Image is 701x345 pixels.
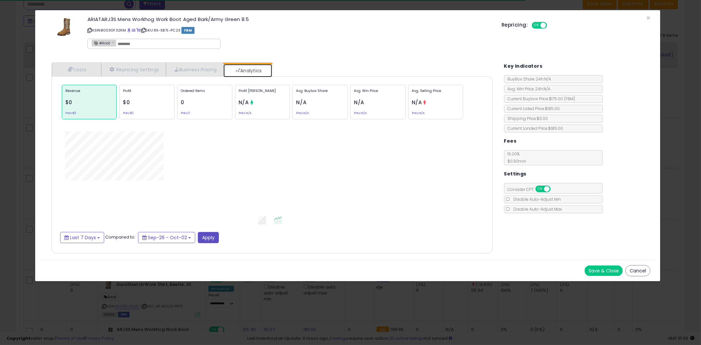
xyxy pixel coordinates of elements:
span: N/A [296,99,306,106]
h5: Repricing: [502,22,528,28]
span: FBM [181,27,195,34]
p: Profit [PERSON_NAME] [239,88,287,98]
p: Avg. Buybox Share [296,88,344,98]
button: Save & Close [585,265,623,276]
span: ON [532,23,541,28]
span: Consider CPT: [504,187,559,192]
a: BuyBox page [127,28,131,33]
span: N/A [239,99,249,106]
a: Repricing Settings [101,63,166,76]
small: Prev: N/A [296,112,309,114]
span: N/A [412,99,422,106]
span: Compared to: [105,234,135,240]
span: $175.00 [549,96,575,102]
img: 41fyeVOrq9L._SL60_.jpg [54,17,74,36]
span: ( FBM ) [564,96,575,102]
small: Prev: N/A [239,112,251,114]
small: Prev: $0 [123,112,134,114]
a: All offer listings [132,28,135,33]
span: OFF [549,186,560,192]
span: 0 [181,99,184,106]
span: $0.30 min [504,158,526,164]
small: Prev: 0 [181,112,190,114]
span: OFF [546,23,557,28]
a: Analytics [223,64,272,77]
span: Disable Auto-Adjust Min [510,196,561,202]
span: $0 [123,99,130,106]
span: Current Buybox Price: [504,96,575,102]
p: Profit [123,88,171,98]
span: Current Landed Price: $185.00 [504,126,563,131]
span: Shipping Price: $0.00 [504,116,548,121]
span: #Ariat [92,40,110,46]
h5: Key Indicators [504,62,543,70]
span: BuyBox Share 24h: N/A [504,76,551,82]
span: $0 [65,99,72,106]
span: Last 7 Days [70,234,96,241]
a: Business Pricing [166,63,223,76]
p: Revenue [65,88,113,98]
p: Avg. Selling Price [412,88,460,98]
a: × [112,39,116,45]
span: N/A [354,99,364,106]
p: Avg. Win Price [354,88,402,98]
small: Prev: $0 [65,112,76,114]
small: Prev: N/A [412,112,425,114]
a: Your listing only [136,28,140,33]
p: ASIN: B0030F32KM | SKU: 8S-SB7L-PC23 [87,25,492,35]
span: Disable Auto-Adjust Max [510,206,562,212]
button: Apply [198,232,219,243]
span: Current Listed Price: $185.00 [504,106,560,111]
h5: Fees [504,137,517,145]
span: 15.00 % [504,151,526,164]
p: Ordered Items [181,88,229,98]
button: Cancel [625,265,650,276]
h3: ARIATARJ3S Mens Workhog Work Boot Aged Bark/Army Green 8.5 [87,17,492,22]
span: Avg. Win Price 24h: N/A [504,86,551,92]
span: Sep-26 - Oct-02 [148,234,187,241]
small: Prev: N/A [354,112,367,114]
span: ON [536,186,544,192]
span: × [646,13,650,23]
h5: Settings [504,170,526,178]
a: Costs [52,63,101,76]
